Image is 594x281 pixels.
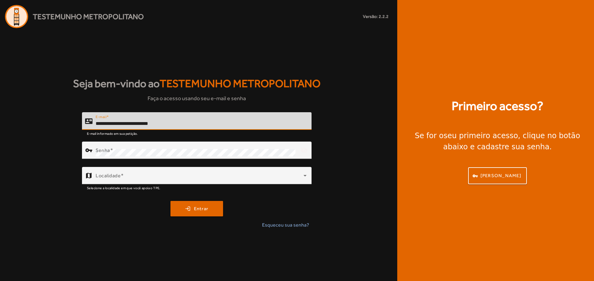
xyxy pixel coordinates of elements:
span: [PERSON_NAME] [480,172,521,179]
mat-icon: vpn_key [85,147,93,154]
mat-icon: contact_mail [85,117,93,125]
mat-label: Localidade [96,173,121,179]
div: Se for o , clique no botão abaixo e cadastre sua senha. [405,130,590,152]
mat-label: Senha [96,147,110,153]
span: Testemunho Metropolitano [33,11,144,22]
mat-icon: map [85,172,93,179]
span: Faça o acesso usando seu e-mail e senha [148,94,246,102]
small: Versão: 2.2.2 [363,13,389,20]
span: Esqueceu sua senha? [262,221,309,229]
button: Entrar [170,201,223,216]
mat-hint: Selecione a localidade em que você apoia o TPE. [87,184,161,191]
span: Entrar [194,205,209,212]
mat-label: E-mail [96,115,106,119]
mat-icon: visibility_off [297,143,312,158]
img: Logo Agenda [5,5,28,28]
strong: Primeiro acesso? [452,97,543,115]
button: [PERSON_NAME] [468,167,527,184]
mat-hint: E-mail informado em sua petição. [87,130,138,137]
strong: seu primeiro acesso [444,131,518,140]
strong: Seja bem-vindo ao [73,75,321,92]
span: Testemunho Metropolitano [160,77,321,90]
